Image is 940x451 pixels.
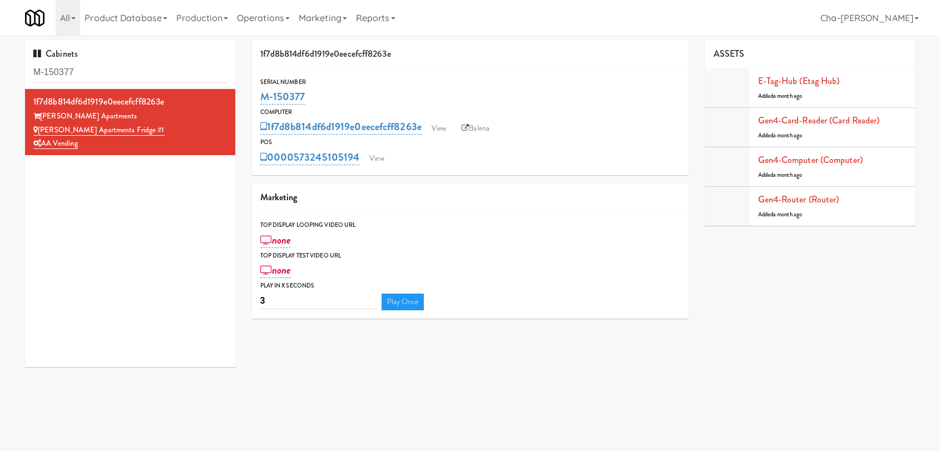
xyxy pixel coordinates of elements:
span: Cabinets [33,47,78,60]
span: ASSETS [714,47,745,60]
div: Serial Number [260,77,680,88]
a: AA Vending [33,138,78,149]
a: [PERSON_NAME] Apartments Fridge #1 [33,125,165,136]
div: 1f7d8b814df6d1919e0eecefcff8263e [33,93,227,110]
a: Gen4-card-reader (Card Reader) [758,114,880,127]
a: Gen4-computer (Computer) [758,153,863,166]
a: Gen4-router (Router) [758,193,839,206]
span: a month ago [773,171,802,179]
a: 1f7d8b814df6d1919e0eecefcff8263e [260,119,422,135]
input: Search cabinets [33,62,227,83]
span: a month ago [773,210,802,219]
a: M-150377 [260,89,305,105]
span: Added [758,210,803,219]
a: none [260,232,291,248]
div: Top Display Looping Video Url [260,220,680,231]
span: a month ago [773,131,802,140]
span: Added [758,92,803,100]
span: Marketing [260,191,298,204]
a: View [364,150,389,167]
div: [PERSON_NAME] Apartments [33,110,227,123]
a: E-tag-hub (Etag Hub) [758,75,840,87]
div: Play in X seconds [260,280,680,291]
div: Computer [260,107,680,118]
div: POS [260,137,680,148]
span: Added [758,131,803,140]
img: Micromart [25,8,44,28]
span: a month ago [773,92,802,100]
a: Balena [456,120,495,137]
li: 1f7d8b814df6d1919e0eecefcff8263e[PERSON_NAME] Apartments [PERSON_NAME] Apartments Fridge #1AA Ven... [25,89,235,155]
span: Added [758,171,803,179]
a: Play Once [382,294,424,310]
a: none [260,262,291,278]
a: View [426,120,452,137]
a: 0000573245105194 [260,150,360,165]
div: Top Display Test Video Url [260,250,680,261]
div: 1f7d8b814df6d1919e0eecefcff8263e [252,40,689,68]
